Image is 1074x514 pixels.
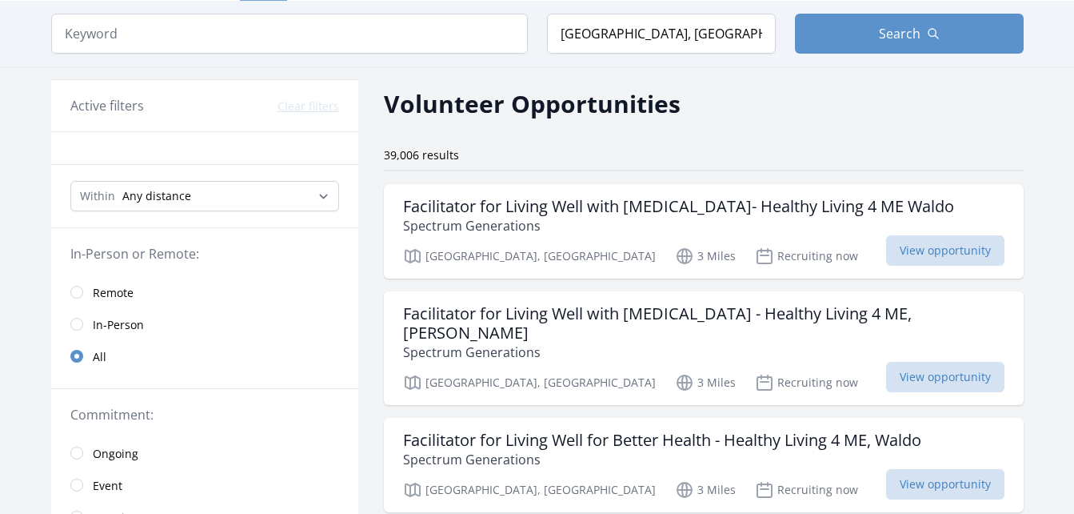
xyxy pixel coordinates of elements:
select: Search Radius [70,181,339,211]
a: Event [51,469,358,501]
span: View opportunity [886,362,1004,392]
span: 39,006 results [384,147,459,163]
span: All [93,349,106,365]
span: Ongoing [93,446,138,462]
span: View opportunity [886,469,1004,500]
h3: Facilitator for Living Well for Better Health - Healthy Living 4 ME, Waldo [403,431,921,450]
p: 3 Miles [675,373,736,392]
p: Recruiting now [755,480,858,500]
span: Remote [93,285,134,301]
h3: Facilitator for Living Well with [MEDICAL_DATA]- Healthy Living 4 ME Waldo [403,197,954,216]
a: All [51,340,358,372]
p: Spectrum Generations [403,216,954,235]
span: View opportunity [886,235,1004,266]
h3: Active filters [70,96,144,115]
p: Recruiting now [755,373,858,392]
p: Spectrum Generations [403,343,1004,362]
a: Ongoing [51,437,358,469]
h2: Volunteer Opportunities [384,86,681,122]
p: 3 Miles [675,480,736,500]
button: Clear filters [277,98,339,114]
span: Search [879,24,920,43]
a: Facilitator for Living Well for Better Health - Healthy Living 4 ME, Waldo Spectrum Generations [... [384,418,1024,512]
input: Keyword [51,14,528,54]
p: [GEOGRAPHIC_DATA], [GEOGRAPHIC_DATA] [403,373,656,392]
button: Search [795,14,1024,54]
span: In-Person [93,317,144,333]
legend: In-Person or Remote: [70,244,339,263]
legend: Commitment: [70,405,339,424]
span: Event [93,478,122,494]
p: 3 Miles [675,247,736,266]
p: [GEOGRAPHIC_DATA], [GEOGRAPHIC_DATA] [403,247,656,266]
h3: Facilitator for Living Well with [MEDICAL_DATA] - Healthy Living 4 ME, [PERSON_NAME] [403,304,1004,343]
a: Facilitator for Living Well with [MEDICAL_DATA]- Healthy Living 4 ME Waldo Spectrum Generations [... [384,184,1024,279]
input: Location [547,14,776,54]
a: Remote [51,276,358,308]
a: Facilitator for Living Well with [MEDICAL_DATA] - Healthy Living 4 ME, [PERSON_NAME] Spectrum Gen... [384,291,1024,405]
p: Spectrum Generations [403,450,921,469]
p: [GEOGRAPHIC_DATA], [GEOGRAPHIC_DATA] [403,480,656,500]
a: In-Person [51,308,358,340]
p: Recruiting now [755,247,858,266]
